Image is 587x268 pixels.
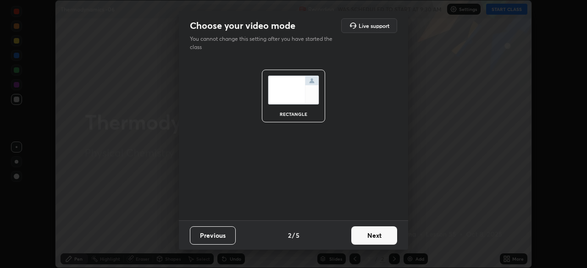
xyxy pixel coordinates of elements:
[359,23,389,28] h5: Live support
[292,230,295,240] h4: /
[296,230,299,240] h4: 5
[268,76,319,104] img: normalScreenIcon.ae25ed63.svg
[288,230,291,240] h4: 2
[190,35,338,51] p: You cannot change this setting after you have started the class
[275,112,312,116] div: rectangle
[190,226,236,245] button: Previous
[351,226,397,245] button: Next
[190,20,295,32] h2: Choose your video mode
